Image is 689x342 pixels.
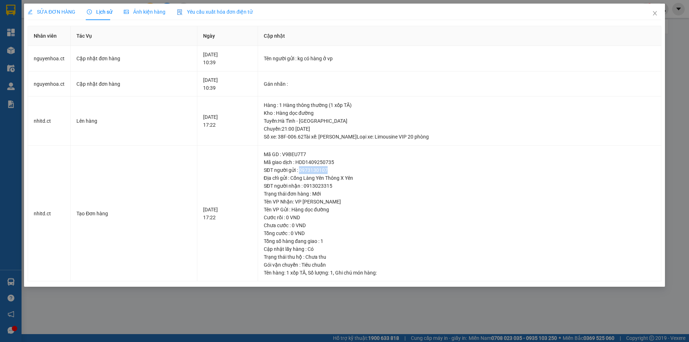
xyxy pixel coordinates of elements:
th: Nhân viên [28,26,71,46]
span: Ảnh kiện hàng [124,9,165,15]
div: SĐT người gửi : 0973130107 [264,166,655,174]
div: Cập nhật đơn hàng [76,80,191,88]
div: Lên hàng [76,117,191,125]
span: SỬA ĐƠN HÀNG [28,9,75,15]
div: Cập nhật đơn hàng [76,55,191,62]
th: Ngày [197,26,258,46]
div: SĐT người nhận : 0913023315 [264,182,655,190]
div: Tên VP Gửi : Hàng dọc đường [264,206,655,214]
div: Trạng thái đơn hàng : Mới [264,190,655,198]
div: [DATE] 17:22 [203,206,252,221]
div: Địa chỉ gửi : Cổng Làng Yên Thông X Yên [264,174,655,182]
td: nguyenhoa.ct [28,71,71,97]
div: Cập nhật lấy hàng : Có [264,245,655,253]
span: 1 [330,270,333,276]
div: [DATE] 10:39 [203,51,252,66]
div: Tổng cước : 0 VND [264,229,655,237]
img: icon [177,9,183,15]
div: Mã GD : V9BEU7T7 [264,150,655,158]
span: clock-circle [87,9,92,14]
span: Yêu cầu xuất hóa đơn điện tử [177,9,253,15]
div: Cước rồi : 0 VND [264,214,655,221]
div: Tên hàng: , Số lượng: , Ghi chú món hàng: [264,269,655,277]
span: close [652,10,658,16]
div: Trạng thái thu hộ : Chưa thu [264,253,655,261]
span: edit [28,9,33,14]
span: picture [124,9,129,14]
div: Tên người gửi : kg có hàng ở vp [264,55,655,62]
div: [DATE] 17:22 [203,113,252,129]
div: Tổng số hàng đang giao : 1 [264,237,655,245]
div: Mã giao dịch : HDD1409250735 [264,158,655,166]
th: Tác Vụ [71,26,197,46]
div: Tuyến : Hà Tĩnh - [GEOGRAPHIC_DATA] Chuyến: 21:00 [DATE] Số xe: 38F-006.62 Tài xế: [PERSON_NAME] ... [264,117,655,141]
div: Hàng : 1 Hàng thông thường (1 xốp TĂ) [264,101,655,109]
div: Tên VP Nhận: VP [PERSON_NAME] [264,198,655,206]
div: Gói vận chuyển : Tiêu chuẩn [264,261,655,269]
td: nhitd.ct [28,97,71,146]
th: Cập nhật [258,26,661,46]
div: Gán nhãn : [264,80,655,88]
span: 1 xốp TĂ [286,270,306,276]
div: Tạo Đơn hàng [76,210,191,217]
div: Kho : Hàng dọc đường [264,109,655,117]
td: nhitd.ct [28,146,71,282]
td: nguyenhoa.ct [28,46,71,71]
span: Lịch sử [87,9,112,15]
div: Chưa cước : 0 VND [264,221,655,229]
button: Close [645,4,665,24]
div: [DATE] 10:39 [203,76,252,92]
